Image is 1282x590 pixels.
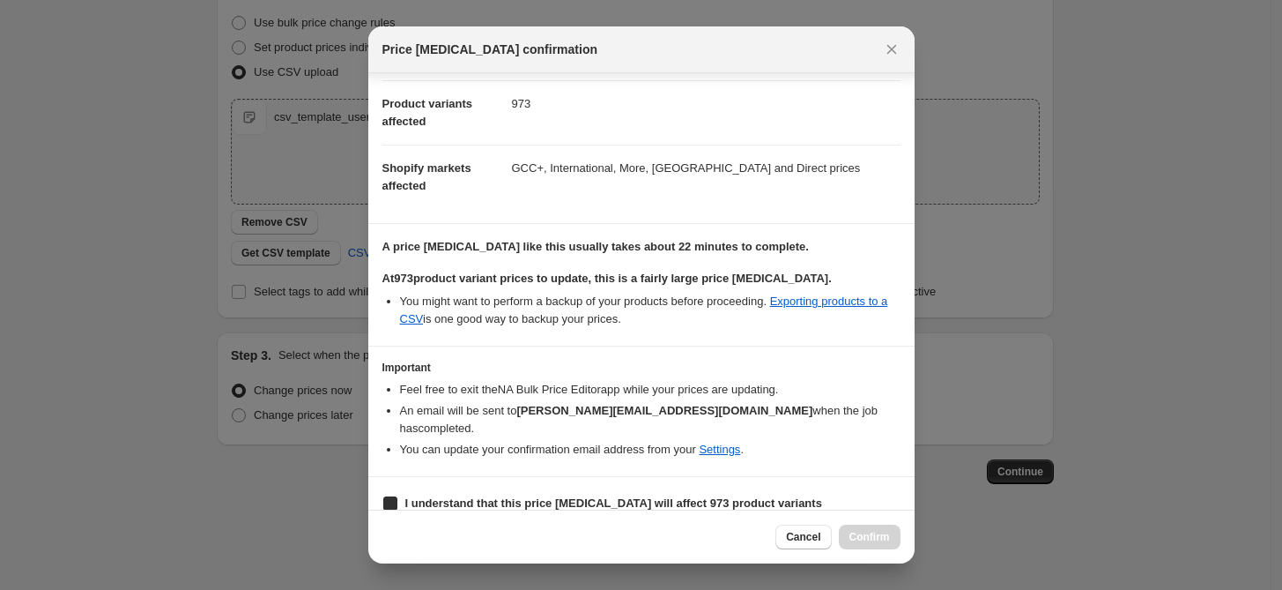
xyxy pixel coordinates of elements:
[405,497,822,510] b: I understand that this price [MEDICAL_DATA] will affect 973 product variants
[382,41,598,58] span: Price [MEDICAL_DATA] confirmation
[400,381,900,399] li: Feel free to exit the NA Bulk Price Editor app while your prices are updating.
[400,293,900,328] li: You might want to perform a backup of your products before proceeding. is one good way to backup ...
[382,272,832,285] b: At 973 product variant prices to update, this is a fairly large price [MEDICAL_DATA].
[699,443,740,456] a: Settings
[786,530,820,544] span: Cancel
[400,441,900,459] li: You can update your confirmation email address from your .
[382,97,473,128] span: Product variants affected
[382,361,900,375] h3: Important
[879,37,904,62] button: Close
[775,525,831,549] button: Cancel
[516,404,812,417] b: [PERSON_NAME][EMAIL_ADDRESS][DOMAIN_NAME]
[382,161,471,192] span: Shopify markets affected
[512,80,900,127] dd: 973
[382,240,809,253] b: A price [MEDICAL_DATA] like this usually takes about 22 minutes to complete.
[512,145,900,191] dd: GCC+, International, More, [GEOGRAPHIC_DATA] and Direct prices
[400,402,900,437] li: An email will be sent to when the job has completed .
